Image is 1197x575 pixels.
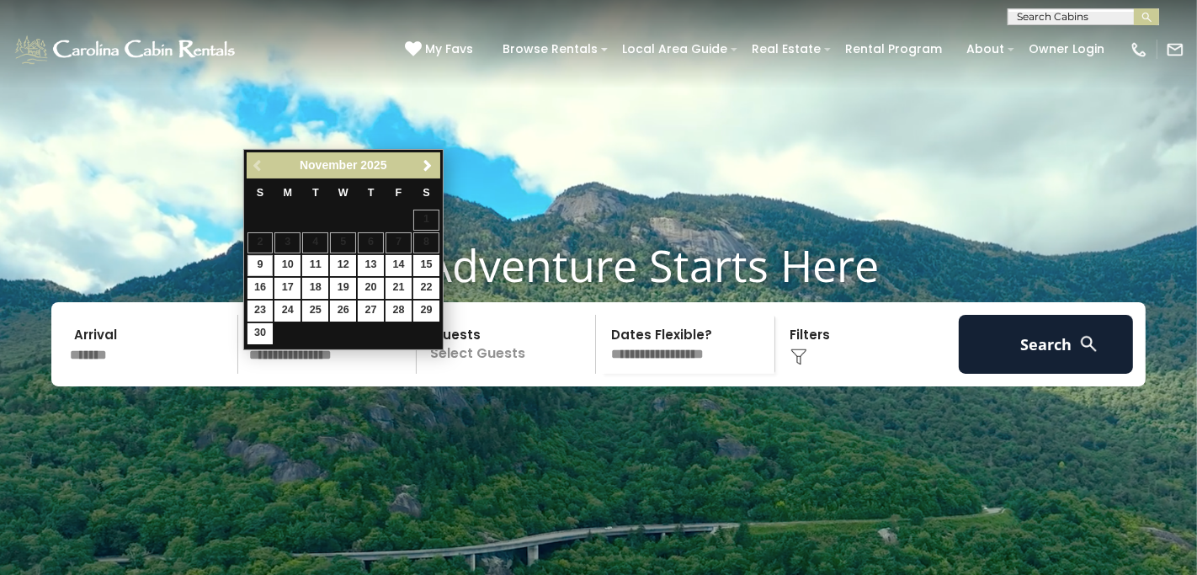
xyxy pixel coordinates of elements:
a: Browse Rentals [494,36,606,62]
span: Next [421,159,434,173]
img: White-1-1-2.png [13,33,240,67]
a: 29 [413,301,439,322]
a: Next [418,155,439,176]
span: November [300,158,357,172]
a: 16 [247,278,274,299]
img: filter--v1.png [790,349,807,365]
span: Tuesday [312,187,319,199]
h1: Your Adventure Starts Here [13,239,1184,291]
a: 24 [274,301,301,322]
a: 11 [302,255,328,276]
a: 14 [386,255,412,276]
p: Select Guests [422,315,595,374]
a: 25 [302,301,328,322]
img: search-regular-white.png [1078,333,1099,354]
button: Search [959,315,1133,374]
a: 17 [274,278,301,299]
a: 10 [274,255,301,276]
a: 23 [247,301,274,322]
a: 30 [247,323,274,344]
a: 15 [413,255,439,276]
span: Friday [396,187,402,199]
a: My Favs [405,40,477,59]
span: Wednesday [338,187,348,199]
span: My Favs [425,40,473,58]
a: 21 [386,278,412,299]
span: Thursday [368,187,375,199]
img: phone-regular-white.png [1130,40,1148,59]
a: Local Area Guide [614,36,736,62]
a: 28 [386,301,412,322]
a: About [958,36,1013,62]
a: 26 [330,301,356,322]
span: Saturday [423,187,429,199]
a: 12 [330,255,356,276]
span: Sunday [257,187,263,199]
img: mail-regular-white.png [1166,40,1184,59]
a: 20 [358,278,384,299]
a: Rental Program [837,36,950,62]
a: Real Estate [743,36,829,62]
a: 22 [413,278,439,299]
a: 13 [358,255,384,276]
a: 19 [330,278,356,299]
span: 2025 [360,158,386,172]
a: 18 [302,278,328,299]
a: 9 [247,255,274,276]
span: Monday [284,187,293,199]
a: Owner Login [1020,36,1113,62]
a: 27 [358,301,384,322]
